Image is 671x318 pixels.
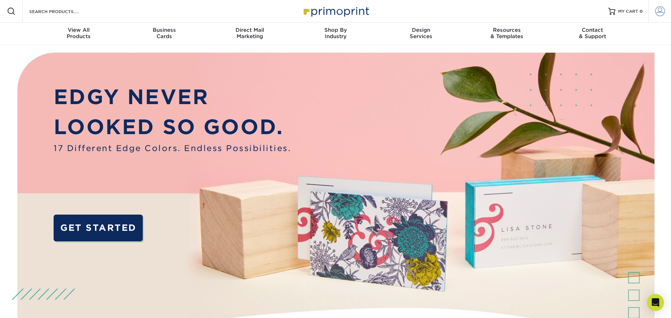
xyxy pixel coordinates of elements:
[207,27,293,33] span: Direct Mail
[300,4,371,19] img: Primoprint
[550,27,635,33] span: Contact
[647,294,664,311] div: Open Intercom Messenger
[29,7,97,16] input: SEARCH PRODUCTS.....
[293,27,378,40] div: Industry
[550,23,635,45] a: Contact& Support
[121,27,207,33] span: Business
[121,27,207,40] div: Cards
[54,215,143,241] a: GET STARTED
[378,27,464,33] span: Design
[207,23,293,45] a: Direct MailMarketing
[640,9,643,14] span: 0
[36,27,122,33] span: View All
[54,142,291,154] span: 17 Different Edge Colors. Endless Possibilities.
[464,27,550,33] span: Resources
[54,112,291,142] p: LOOKED SO GOOD.
[618,8,638,14] span: MY CART
[207,27,293,40] div: Marketing
[378,23,464,45] a: DesignServices
[550,27,635,40] div: & Support
[293,27,378,33] span: Shop By
[36,27,122,40] div: Products
[464,23,550,45] a: Resources& Templates
[121,23,207,45] a: BusinessCards
[293,23,378,45] a: Shop ByIndustry
[378,27,464,40] div: Services
[54,82,291,112] p: EDGY NEVER
[464,27,550,40] div: & Templates
[36,23,122,45] a: View AllProducts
